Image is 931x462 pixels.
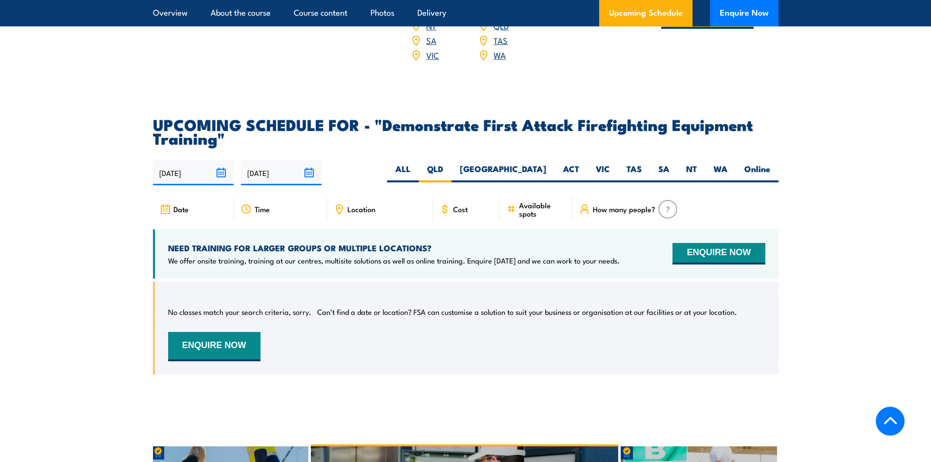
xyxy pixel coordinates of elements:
a: QLD [494,20,509,31]
label: SA [650,163,678,182]
label: Online [736,163,779,182]
span: Time [255,205,270,213]
label: ACT [555,163,587,182]
span: Date [173,205,189,213]
p: Can’t find a date or location? FSA can customise a solution to suit your business or organisation... [317,307,737,317]
button: ENQUIRE NOW [168,332,260,361]
label: NT [678,163,705,182]
span: Location [347,205,375,213]
label: VIC [587,163,618,182]
h2: UPCOMING SCHEDULE FOR - "Demonstrate First Attack Firefighting Equipment Training" [153,117,779,145]
label: WA [705,163,736,182]
span: Cost [453,205,468,213]
input: To date [241,160,322,185]
a: NT [426,20,436,31]
label: [GEOGRAPHIC_DATA] [452,163,555,182]
p: We offer onsite training, training at our centres, multisite solutions as well as online training... [168,256,620,265]
h4: NEED TRAINING FOR LARGER GROUPS OR MULTIPLE LOCATIONS? [168,242,620,253]
span: Available spots [519,201,565,218]
span: How many people? [593,205,655,213]
p: No classes match your search criteria, sorry. [168,307,311,317]
label: QLD [419,163,452,182]
a: VIC [426,49,439,61]
input: From date [153,160,234,185]
label: TAS [618,163,650,182]
a: SA [426,34,436,46]
a: TAS [494,34,508,46]
label: ALL [387,163,419,182]
button: ENQUIRE NOW [672,243,765,264]
a: WA [494,49,506,61]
